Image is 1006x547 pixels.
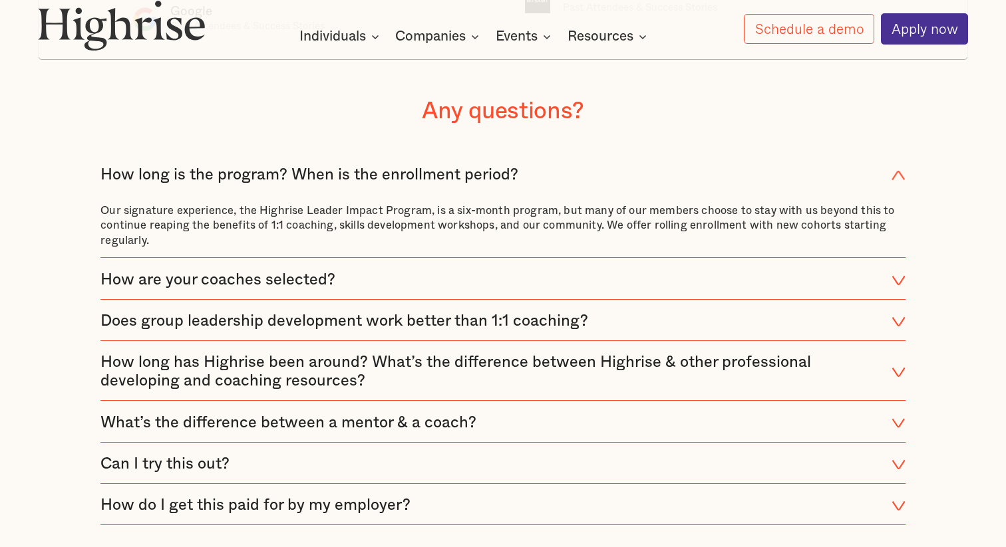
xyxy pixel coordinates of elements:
div: Individuals [299,29,366,45]
a: Schedule a demo [744,14,874,45]
div: How are your coaches selected? [100,271,335,290]
div: Can I try this out? [100,446,906,483]
div: How long has Highrise been around? What’s the difference between Highrise & other professional de... [100,354,879,391]
div: Our signature experience, the Highrise Leader Impact Program, is a six-month program, but many of... [100,203,906,248]
div: How long is the program? When is the enrollment period? [100,156,906,193]
div: Companies [395,29,483,45]
div: Resources [568,29,633,45]
div: Resources [568,29,651,45]
div: Can I try this out? [100,455,230,474]
div: How long has Highrise been around? What’s the difference between Highrise & other professional de... [100,344,906,400]
div: How do I get this paid for by my employer? [100,487,906,524]
div: Companies [395,29,466,45]
a: Apply now [881,13,969,44]
div: How long is the program? When is the enrollment period? [100,166,518,185]
div: How are your coaches selected? [100,261,906,298]
div: Does group leadership development work better than 1:1 coaching? [100,303,906,340]
div: Does group leadership development work better than 1:1 coaching? [100,312,588,331]
div: What’s the difference between a mentor & a coach? [100,404,906,441]
div: How do I get this paid for by my employer? [100,496,411,515]
div: Events [496,29,555,45]
div: Events [496,29,538,45]
nav: How long is the program? When is the enrollment period? [100,194,906,258]
h1: Any questions? [422,98,584,125]
div: What’s the difference between a mentor & a coach? [100,414,476,433]
div: Individuals [299,29,383,45]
